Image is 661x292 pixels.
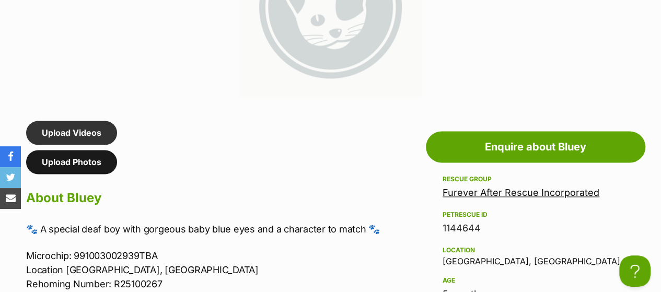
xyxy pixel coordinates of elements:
[443,246,629,254] div: Location
[443,221,629,236] div: 1144644
[443,187,599,198] a: Furever After Rescue Incorporated
[619,255,651,287] iframe: Help Scout Beacon - Open
[26,249,393,291] p: Microchip: 991003002939TBA Location [GEOGRAPHIC_DATA], [GEOGRAPHIC_DATA] Rehoming Number: R25100267
[26,150,117,174] a: Upload Photos
[443,244,629,266] div: [GEOGRAPHIC_DATA], [GEOGRAPHIC_DATA]
[443,276,629,285] div: Age
[26,186,393,209] h2: About Bluey
[443,175,629,183] div: Rescue group
[426,131,645,162] a: Enquire about Bluey
[26,121,117,145] a: Upload Videos
[443,211,629,219] div: PetRescue ID
[26,222,393,236] p: 🐾 A special deaf boy with gorgeous baby blue eyes and a character to match 🐾
[149,1,156,8] img: adc.png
